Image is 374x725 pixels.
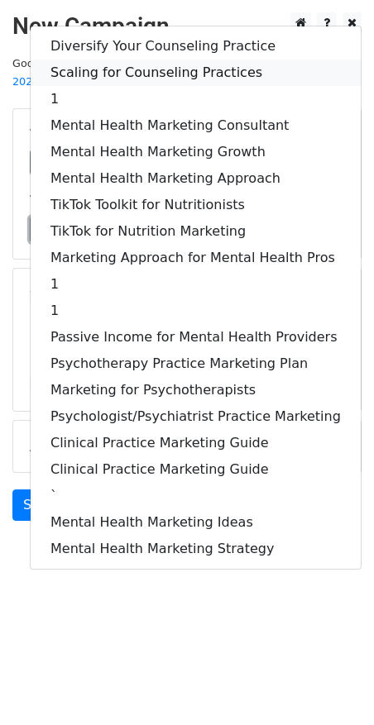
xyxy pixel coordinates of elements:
[31,139,361,165] a: Mental Health Marketing Growth
[31,112,361,139] a: Mental Health Marketing Consultant
[31,271,361,298] a: 1
[31,218,361,245] a: TikTok for Nutrition Marketing
[31,86,361,112] a: 1
[291,646,374,725] iframe: Chat Widget
[31,483,361,509] a: `
[31,245,361,271] a: Marketing Approach for Mental Health Pros
[12,57,235,88] small: Google Sheet:
[31,165,361,192] a: Mental Health Marketing Approach
[31,33,361,60] a: Diversify Your Counseling Practice
[12,12,362,41] h2: New Campaign
[31,509,361,536] a: Mental Health Marketing Ideas
[31,456,361,483] a: Clinical Practice Marketing Guide
[31,430,361,456] a: Clinical Practice Marketing Guide
[31,60,361,86] a: Scaling for Counseling Practices
[31,536,361,562] a: Mental Health Marketing Strategy
[12,489,67,521] a: Send
[31,324,361,351] a: Passive Income for Mental Health Providers
[31,192,361,218] a: TikTok Toolkit for Nutritionists
[31,351,361,377] a: Psychotherapy Practice Marketing Plan
[31,377,361,403] a: Marketing for Psychotherapists
[31,403,361,430] a: Psychologist/Psychiatrist Practice Marketing
[31,298,361,324] a: 1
